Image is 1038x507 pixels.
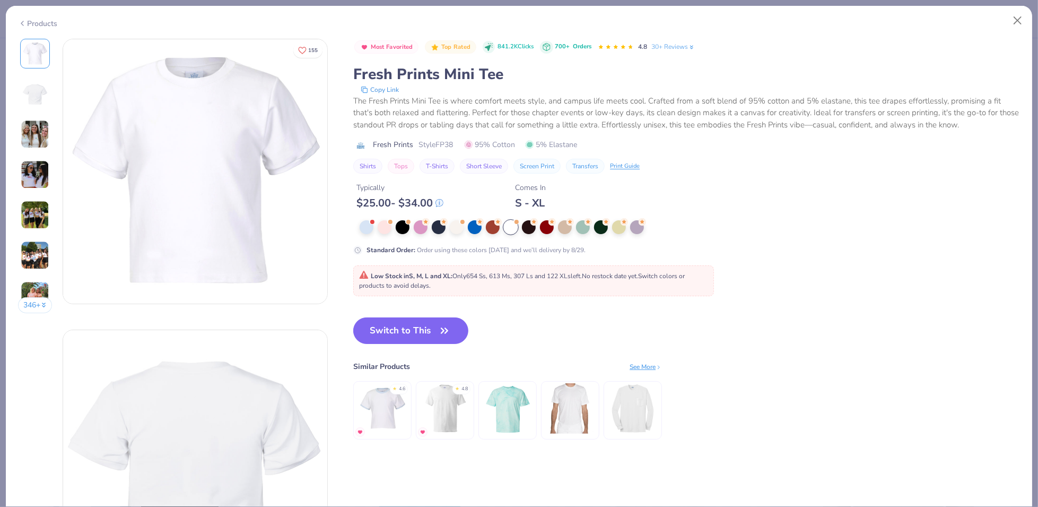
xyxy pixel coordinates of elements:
[371,272,452,280] strong: Low Stock in S, M, L and XL :
[566,159,605,174] button: Transfers
[22,81,48,107] img: Back
[293,42,322,58] button: Like
[18,297,53,313] button: 346+
[22,41,48,66] img: Front
[353,317,468,344] button: Switch to This
[555,42,591,51] div: 700+
[21,160,49,189] img: User generated content
[357,383,408,434] img: Fresh Prints Ringer Mini Tee
[399,385,405,393] div: 4.6
[353,361,410,372] div: Similar Products
[483,383,533,434] img: Comfort Colors Colorblast Heavyweight T-Shirt
[21,120,49,149] img: User generated content
[526,139,577,150] span: 5% Elastane
[420,429,426,435] img: MostFav.gif
[498,42,534,51] span: 841.2K Clicks
[308,48,318,53] span: 155
[388,159,414,174] button: Tops
[420,159,455,174] button: T-Shirts
[461,385,468,393] div: 4.8
[359,272,685,290] span: Only 654 Ss, 613 Ms, 307 Ls and 122 XLs left. Switch colors or products to avoid delays.
[515,196,546,210] div: S - XL
[373,139,413,150] span: Fresh Prints
[21,201,49,229] img: User generated content
[21,241,49,270] img: User generated content
[582,272,638,280] span: No restock date yet.
[608,383,658,434] img: Gildan Adult Ultra Cotton 6 Oz. Long-Sleeve Pocket T-Shirt
[545,383,596,434] img: Los Angeles Apparel S/S Cotton-Poly Crew 3.8 Oz
[455,385,459,390] div: ★
[353,64,1020,84] div: Fresh Prints Mini Tee
[353,141,368,150] img: brand logo
[357,84,402,95] button: copy to clipboard
[598,39,634,56] div: 4.8 Stars
[353,95,1020,131] div: The Fresh Prints Mini Tee is where comfort meets style, and campus life meets cool. Crafted from ...
[610,162,640,171] div: Print Guide
[420,383,470,434] img: Hanes Unisex 5.2 Oz. Comfortsoft Cotton T-Shirt
[431,43,439,51] img: Top Rated sort
[515,182,546,193] div: Comes In
[573,42,591,50] span: Orders
[392,385,397,390] div: ★
[465,139,515,150] span: 95% Cotton
[371,44,413,50] span: Most Favorited
[513,159,561,174] button: Screen Print
[418,139,453,150] span: Style FP38
[356,182,443,193] div: Typically
[367,246,415,254] strong: Standard Order :
[460,159,508,174] button: Short Sleeve
[1008,11,1028,31] button: Close
[21,281,49,310] img: User generated content
[18,18,58,29] div: Products
[356,196,443,210] div: $ 25.00 - $ 34.00
[441,44,471,50] span: Top Rated
[354,40,418,54] button: Badge Button
[360,43,369,51] img: Most Favorited sort
[425,40,476,54] button: Badge Button
[63,39,327,304] img: Front
[638,42,647,51] span: 4.8
[651,42,695,51] a: 30+ Reviews
[357,429,363,435] img: MostFav.gif
[367,245,586,255] div: Order using these colors [DATE] and we’ll delivery by 8/29.
[630,362,662,372] div: See More
[353,159,382,174] button: Shirts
